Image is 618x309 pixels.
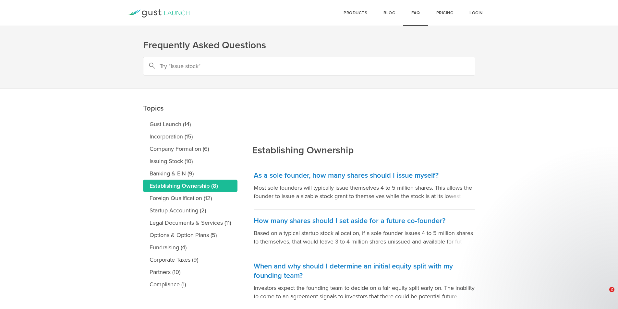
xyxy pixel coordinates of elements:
p: Investors expect the founding team to decide on a fair equity split early on. The inability to co... [254,284,475,301]
p: Most sole founders will typically issue themselves 4 to 5 million shares. This allows the founder... [254,184,475,200]
input: Try "Issue stock" [143,57,475,76]
a: Options & Option Plans (5) [143,229,237,241]
p: Based on a typical startup stock allocation, if a sole founder issues 4 to 5 million shares to th... [254,229,475,246]
iframe: Intercom live chat [596,287,612,303]
a: Company Formation (6) [143,143,237,155]
a: Compliance (1) [143,278,237,291]
a: Corporate Taxes (9) [143,254,237,266]
h1: Frequently Asked Questions [143,39,475,52]
a: Banking & EIN (9) [143,167,237,180]
h3: As a sole founder, how many shares should I issue myself? [254,171,475,180]
h2: Topics [143,58,237,115]
h3: When and why should I determine an initial equity split with my founding team? [254,262,475,280]
a: Startup Accounting (2) [143,204,237,217]
h2: Establishing Ownership [252,100,354,157]
a: As a sole founder, how many shares should I issue myself? Most sole founders will typically issue... [254,164,475,210]
a: Establishing Ownership (8) [143,180,237,192]
a: Partners (10) [143,266,237,278]
a: Incorporation (15) [143,130,237,143]
a: Fundraising (4) [143,241,237,254]
h3: How many shares should I set aside for a future co-founder? [254,216,475,226]
a: Issuing Stock (10) [143,155,237,167]
a: Gust Launch (14) [143,118,237,130]
a: How many shares should I set aside for a future co-founder? Based on a typical startup stock allo... [254,210,475,255]
a: Foreign Qualification (12) [143,192,237,204]
a: Legal Documents & Services (11) [143,217,237,229]
span: 2 [609,287,614,292]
